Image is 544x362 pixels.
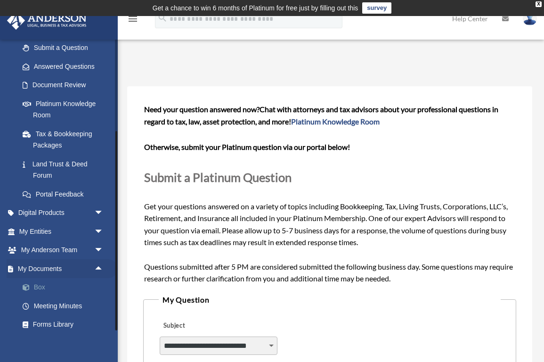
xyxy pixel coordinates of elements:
a: survey [362,2,391,14]
img: User Pic [523,12,537,25]
span: Get your questions answered on a variety of topics including Bookkeeping, Tax, Living Trusts, Cor... [144,105,515,283]
a: Answered Questions [13,57,118,76]
span: arrow_drop_down [94,222,113,241]
a: My Documentsarrow_drop_up [7,259,118,278]
a: My Entitiesarrow_drop_down [7,222,118,241]
a: Document Review [13,76,118,95]
a: menu [127,16,138,25]
legend: My Question [159,293,501,306]
a: Tax & Bookkeeping Packages [13,124,118,155]
a: Land Trust & Deed Forum [13,155,118,185]
label: Subject [160,319,249,332]
a: Meeting Minutes [13,296,118,315]
span: Need your question answered now? [144,105,260,114]
span: arrow_drop_down [94,204,113,223]
img: Anderson Advisors Platinum Portal [4,11,89,30]
i: search [157,13,168,23]
a: Platinum Knowledge Room [291,117,380,126]
span: Chat with attorneys and tax advisors about your professional questions in regard to tax, law, ass... [144,105,498,126]
span: arrow_drop_down [94,241,113,260]
div: Get a chance to win 6 months of Platinum for free just by filling out this [153,2,358,14]
b: Otherwise, submit your Platinum question via our portal below! [144,142,350,151]
a: Forms Library [13,315,118,334]
a: Submit a Question [13,39,113,58]
span: Submit a Platinum Question [144,170,292,184]
span: arrow_drop_up [94,259,113,279]
a: Box [13,278,118,297]
a: Digital Productsarrow_drop_down [7,204,118,222]
div: close [536,1,542,7]
a: Portal Feedback [13,185,118,204]
i: menu [127,13,138,25]
a: Platinum Knowledge Room [13,94,118,124]
a: My Anderson Teamarrow_drop_down [7,241,118,260]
